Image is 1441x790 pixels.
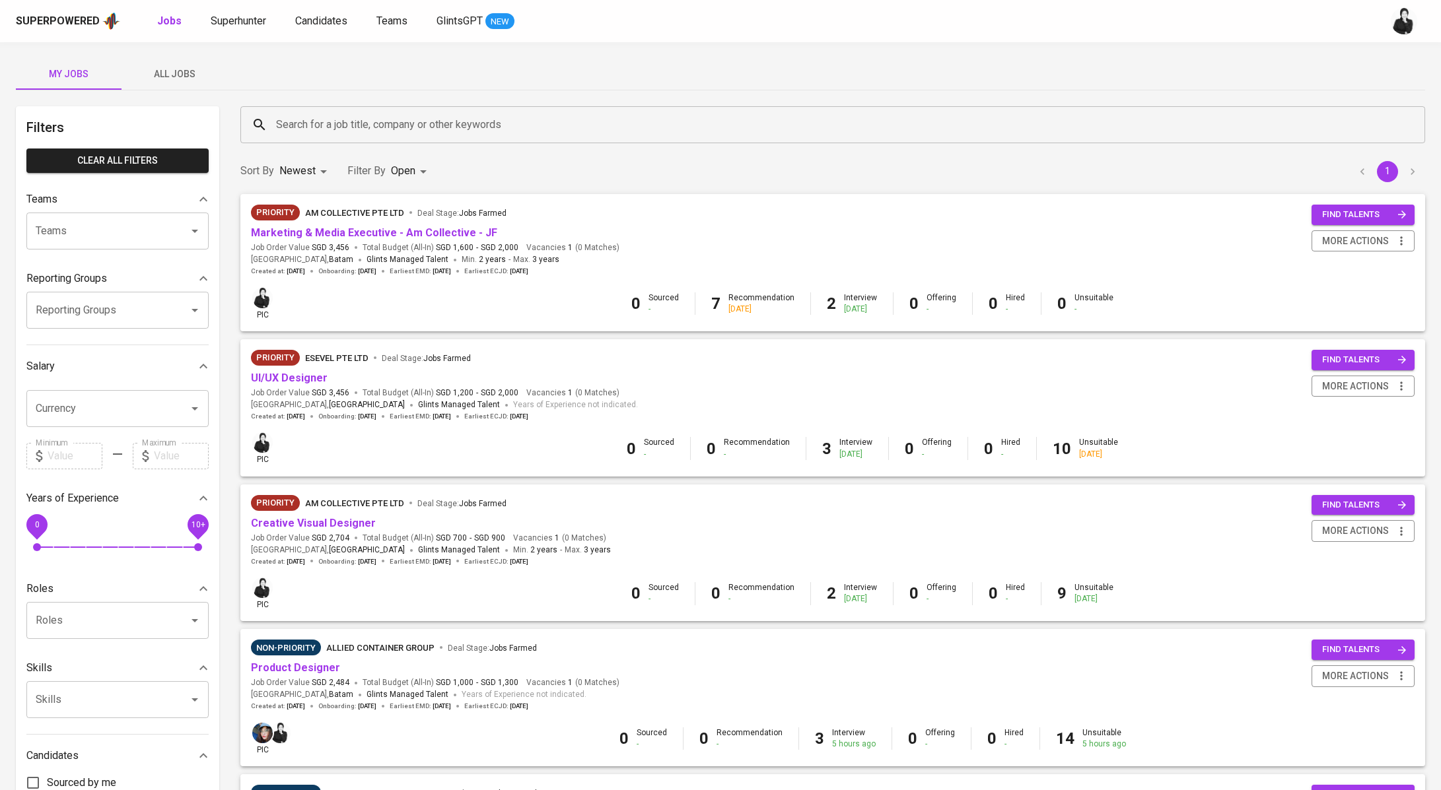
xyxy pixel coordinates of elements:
div: - [922,449,952,460]
div: Superpowered [16,14,100,29]
a: Product Designer [251,661,340,674]
span: [DATE] [433,267,451,276]
span: [DATE] [433,702,451,711]
span: AM Collective Pte Ltd [305,208,404,218]
div: New Job received from Demand Team [251,350,300,366]
button: Open [186,611,204,630]
span: [GEOGRAPHIC_DATA] [329,544,405,557]
b: 10 [1053,440,1071,458]
span: Non-Priority [251,642,321,655]
div: Offering [927,292,956,315]
div: - [1001,449,1020,460]
img: app logo [102,11,120,31]
span: Vacancies ( 0 Matches ) [513,533,606,544]
div: - [649,304,679,315]
p: Candidates [26,748,79,764]
a: Creative Visual Designer [251,517,376,529]
button: find talents [1312,495,1415,515]
span: 1 [566,677,573,688]
div: Salary [26,353,209,379]
div: Sourced [644,437,674,459]
span: Earliest ECJD : [464,702,528,711]
a: Superpoweredapp logo [16,11,120,31]
a: UI/UX Designer [251,372,328,384]
span: - [476,387,478,399]
span: Job Order Value [251,677,349,688]
div: Roles [26,576,209,602]
span: [DATE] [287,557,305,566]
span: 10+ [191,519,205,529]
span: Vacancies ( 0 Matches ) [526,677,619,688]
span: [DATE] [287,267,305,276]
span: Earliest ECJD : [464,557,528,566]
span: [DATE] [433,412,451,421]
span: Allied Container Group [326,643,435,653]
span: Teams [376,15,407,27]
div: pic [251,576,274,610]
div: Newest [279,159,332,183]
div: - [649,593,679,605]
span: more actions [1322,668,1389,684]
span: Max. [565,545,611,554]
b: 0 [987,729,997,748]
div: Unsuitable [1074,292,1113,315]
span: find talents [1322,352,1407,368]
span: Batam [329,253,353,267]
b: 0 [631,294,641,313]
b: 7 [711,294,720,313]
span: Max. [513,255,559,264]
div: - [927,593,956,605]
span: Deal Stage : [417,499,507,508]
b: 0 [699,729,709,748]
span: [DATE] [510,702,528,711]
b: 0 [908,729,917,748]
span: Jobs Farmed [489,643,537,653]
span: Job Order Value [251,242,349,253]
button: more actions [1312,376,1415,397]
div: Reporting Groups [26,265,209,292]
span: find talents [1322,498,1407,513]
span: Total Budget (All-In) [363,387,518,399]
span: Jobs Farmed [423,354,471,363]
div: - [724,449,790,460]
span: SGD 2,000 [481,242,518,253]
span: ESEVEL PTE LTD [305,353,369,363]
b: 0 [989,294,998,313]
img: medwi@glints.com [252,577,273,598]
span: more actions [1322,523,1389,539]
span: - [476,242,478,253]
button: Open [186,399,204,418]
span: Total Budget (All-In) [363,533,505,544]
span: Earliest EMD : [390,267,451,276]
span: Jobs Farmed [459,209,507,218]
button: more actions [1312,520,1415,542]
a: Marketing & Media Executive - Am Collective - JF [251,226,497,239]
button: Open [186,301,204,319]
a: Jobs [157,13,184,30]
div: - [717,739,783,750]
span: Created at : [251,412,305,421]
img: medwi@glints.com [270,723,291,743]
div: [DATE] [728,304,794,315]
b: 3 [822,440,831,458]
b: 0 [627,440,636,458]
span: Deal Stage : [382,354,471,363]
span: more actions [1322,233,1389,249]
span: Glints Managed Talent [418,400,500,409]
div: - [1004,739,1024,750]
a: Superhunter [211,13,269,30]
span: Earliest ECJD : [464,412,528,421]
button: more actions [1312,665,1415,687]
span: Priority [251,351,300,364]
span: 1 [566,387,573,399]
div: Interview [839,437,872,459]
span: SGD 1,200 [436,387,474,399]
span: Deal Stage : [448,643,537,653]
div: Interview [844,292,877,315]
span: SGD 2,000 [481,387,518,399]
span: Onboarding : [318,557,376,566]
span: My Jobs [24,66,114,82]
span: [DATE] [433,557,451,566]
b: 0 [905,440,914,458]
div: Sourced [649,582,679,605]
